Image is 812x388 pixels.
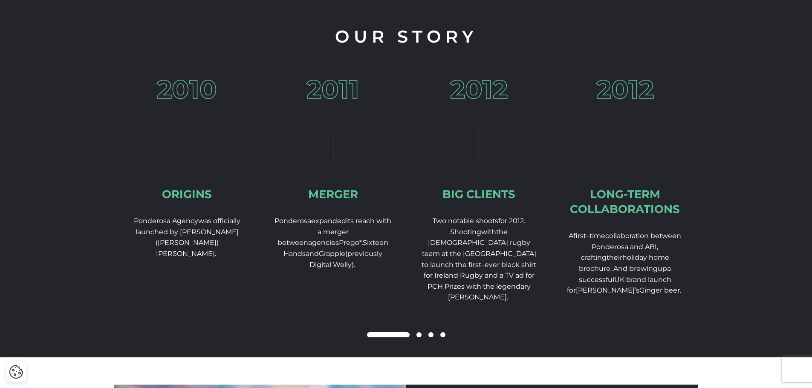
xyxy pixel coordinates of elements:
[569,232,573,240] span: A
[162,187,212,202] div: Origins
[487,228,496,236] span: ith
[618,264,647,273] span: nd brew
[592,232,681,251] span: collaboration between Ponderosa and ABI
[498,217,525,225] span: for 2012.
[308,187,358,202] div: Merger
[311,217,337,225] span: expand
[309,250,383,269] span: (previously Digital Welly).
[277,217,391,247] span: its reach with a merger between
[275,217,311,225] span: Ponderosa
[308,239,339,247] span: agencies
[361,239,363,247] span: ,
[339,239,361,247] span: Prego*
[157,77,217,102] h3: 2010
[306,250,319,258] span: and
[586,232,589,240] span: –
[566,187,685,217] div: Long-term collaborations
[573,232,586,240] span: first
[442,187,515,202] div: Big Clients
[283,239,388,258] span: Sixteen Hands
[9,365,23,379] img: Revisit consent button
[589,232,605,240] span: time
[433,217,498,225] span: Two notable shoots
[618,253,622,262] span: ir
[9,365,23,379] button: Cookie Settings
[581,253,595,262] span: craft
[610,264,612,273] span: .
[657,243,658,251] span: ,
[306,77,359,102] h3: 2011
[607,253,614,262] span: th
[613,264,618,273] span: A
[114,24,698,49] h2: Our Story
[576,286,639,294] span: [PERSON_NAME]’s
[319,250,345,258] span: Grapple
[134,217,198,225] span: Ponderosa Agency
[579,253,669,273] span: holiday home brochure
[647,264,658,273] span: ing
[450,77,508,102] h3: 2012
[658,264,667,273] span: up
[595,253,607,262] span: ing
[639,286,681,294] span: Ginger beer.
[450,228,481,236] span: Shooting
[596,77,654,102] h3: 2012
[614,253,618,262] span: e
[481,261,485,269] span: –
[136,217,240,258] span: was officially launched by [PERSON_NAME] ([PERSON_NAME]) [PERSON_NAME].
[424,261,537,302] span: ever black shirt for Ireland Rugby and a TV ad for PCH Prizes with the legendary [PERSON_NAME].
[567,276,671,295] span: UK brand launch for
[481,228,487,236] span: w
[337,217,346,225] span: ed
